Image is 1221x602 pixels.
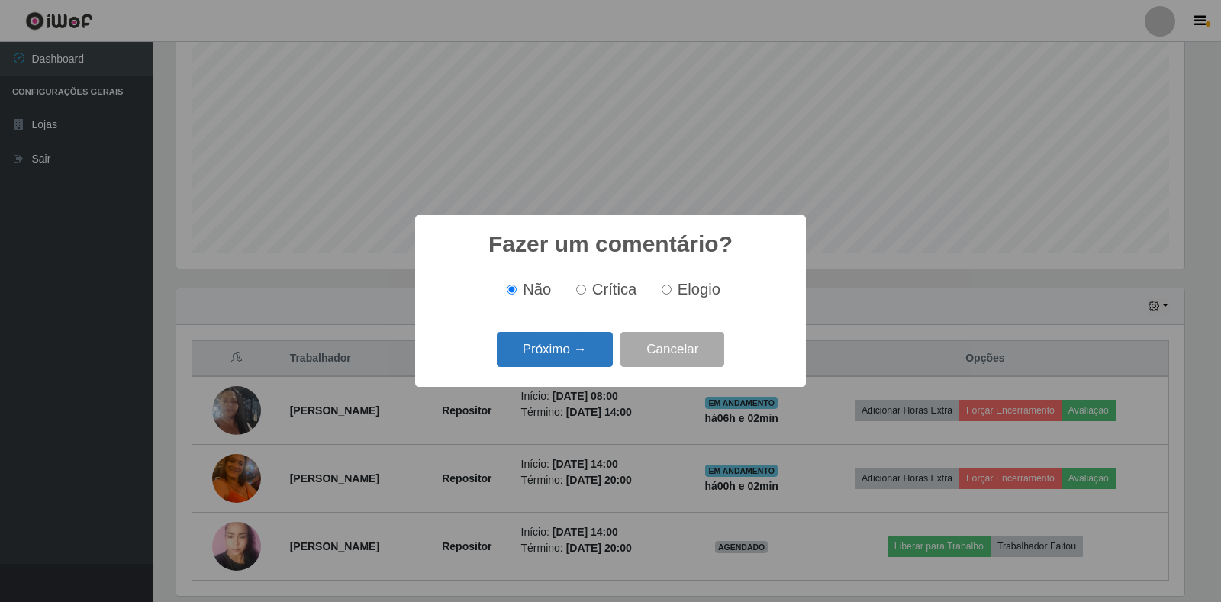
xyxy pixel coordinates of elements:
span: Crítica [592,281,637,298]
span: Elogio [678,281,720,298]
h2: Fazer um comentário? [488,230,733,258]
input: Não [507,285,517,295]
input: Elogio [662,285,672,295]
span: Não [523,281,551,298]
input: Crítica [576,285,586,295]
button: Cancelar [620,332,724,368]
button: Próximo → [497,332,613,368]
